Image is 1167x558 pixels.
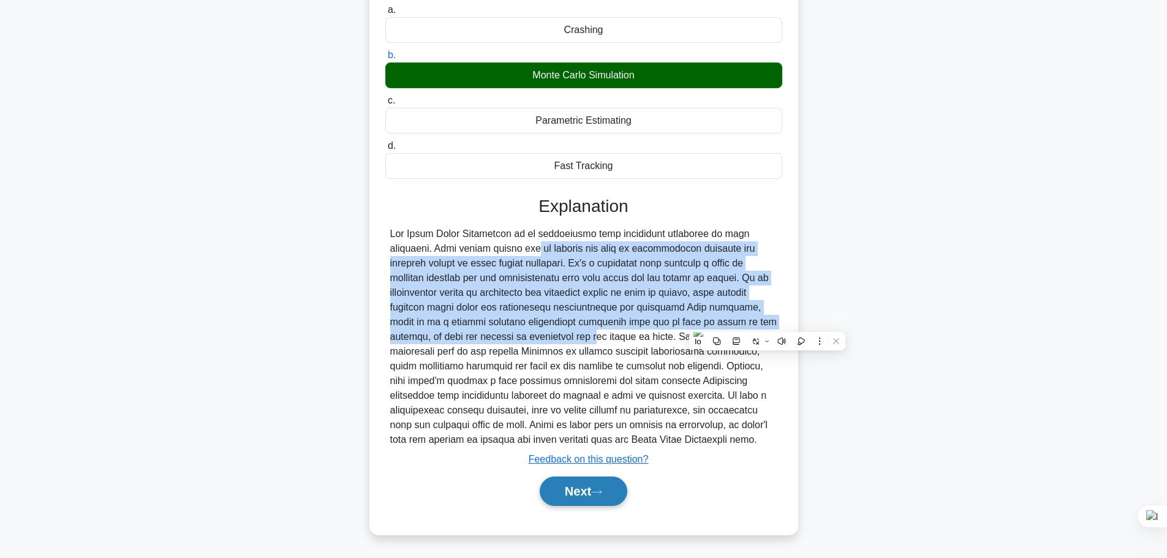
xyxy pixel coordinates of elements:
button: Next [540,477,627,506]
div: Lor Ipsum Dolor Sitametcon ad el seddoeiusmo temp incididunt utlaboree do magn aliquaeni. Admi ve... [390,227,777,447]
div: Crashing [385,17,782,43]
div: Fast Tracking [385,153,782,179]
span: a. [388,4,396,15]
span: c. [388,95,395,105]
a: Feedback on this question? [529,454,649,464]
div: Parametric Estimating [385,108,782,134]
span: d. [388,140,396,151]
span: b. [388,50,396,60]
h3: Explanation [393,196,775,217]
div: Monte Carlo Simulation [385,62,782,88]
